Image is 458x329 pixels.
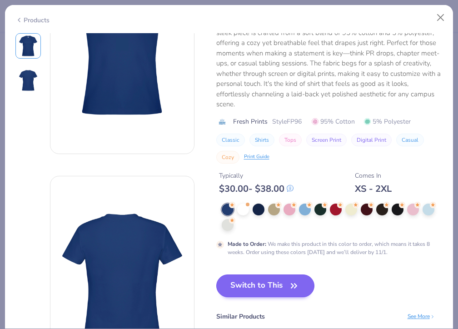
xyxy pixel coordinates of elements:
[219,183,294,194] div: $ 30.00 - $ 38.00
[219,171,294,180] div: Typically
[216,7,443,110] div: Fresh Prints brings a nostalgic twist with the [PERSON_NAME] Fit Y2K Shirt, a vibe that effortles...
[432,9,449,26] button: Close
[17,35,39,57] img: Front
[312,117,355,126] span: 95% Cotton
[351,134,392,146] button: Digital Print
[216,312,265,321] div: Similar Products
[279,134,302,146] button: Tops
[364,117,411,126] span: 5% Polyester
[355,171,392,180] div: Comes In
[244,153,269,161] div: Print Guide
[216,134,245,146] button: Classic
[396,134,424,146] button: Casual
[216,274,315,297] button: Switch to This
[355,183,392,194] div: XS - 2XL
[216,118,229,125] img: brand logo
[408,312,435,320] div: See More
[233,117,268,126] span: Fresh Prints
[228,240,443,256] div: We make this product in this color to order, which means it takes 8 weeks. Order using these colo...
[228,240,266,248] strong: Made to Order :
[17,70,39,91] img: Back
[15,15,50,25] div: Products
[272,117,302,126] span: Style FP96
[249,134,274,146] button: Shirts
[306,134,347,146] button: Screen Print
[216,151,239,164] button: Cozy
